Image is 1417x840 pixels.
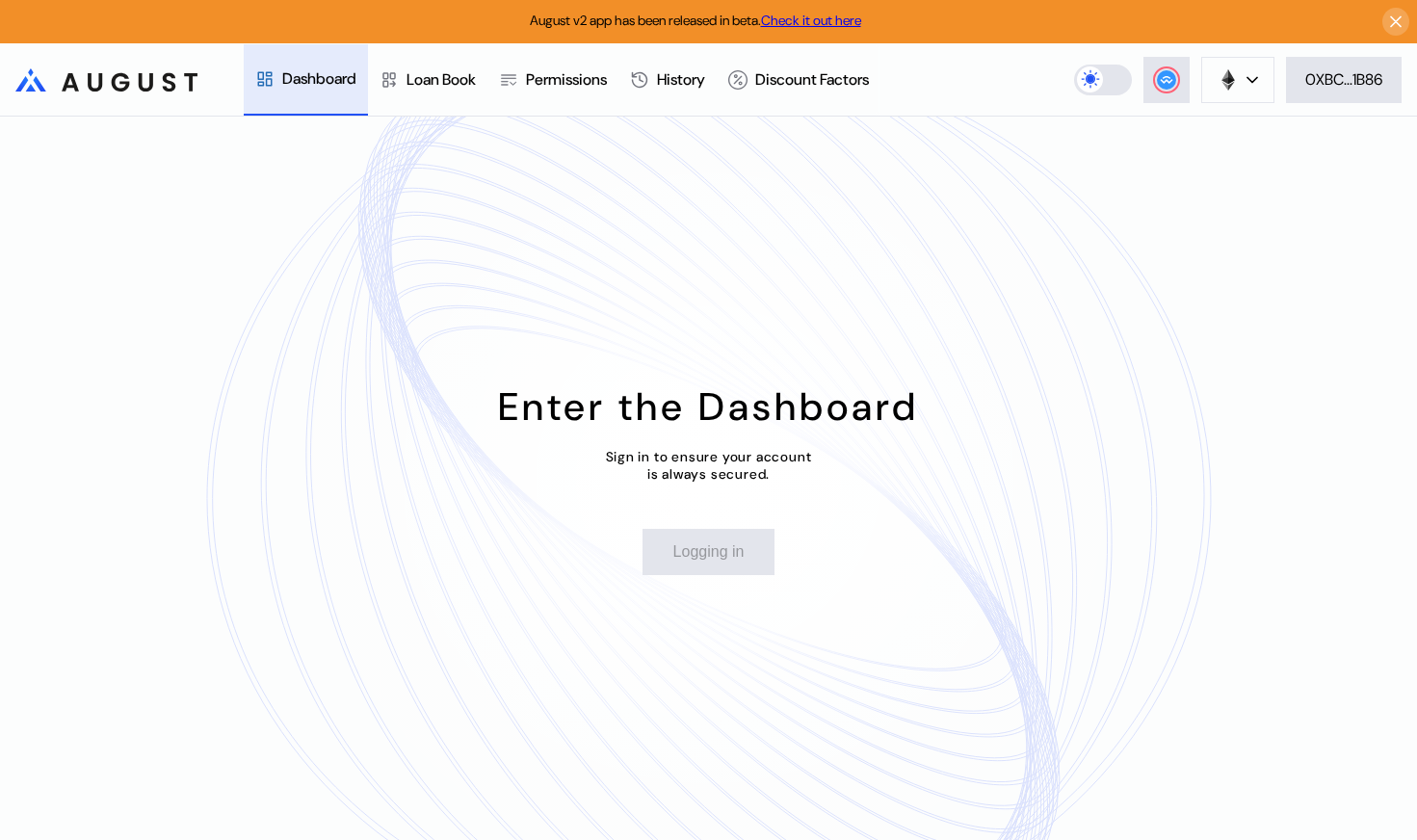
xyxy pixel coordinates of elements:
[717,44,880,116] a: Discount Factors
[1201,57,1274,103] button: chain logo
[657,69,705,90] div: History
[407,69,476,90] div: Loan Book
[530,12,861,29] span: August v2 app has been released in beta.
[498,381,919,432] div: Enter the Dashboard
[755,69,869,90] div: Discount Factors
[526,69,607,90] div: Permissions
[244,44,368,116] a: Dashboard
[606,448,812,483] div: Sign in to ensure your account is always secured.
[487,44,618,116] a: Permissions
[618,44,717,116] a: History
[1286,57,1402,103] button: 0XBC...1B86
[1305,69,1382,90] div: 0XBC...1B86
[368,44,487,116] a: Loan Book
[643,529,775,575] button: Logging in
[1218,69,1239,91] img: chain logo
[761,12,861,29] a: Check it out here
[282,68,356,89] div: Dashboard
